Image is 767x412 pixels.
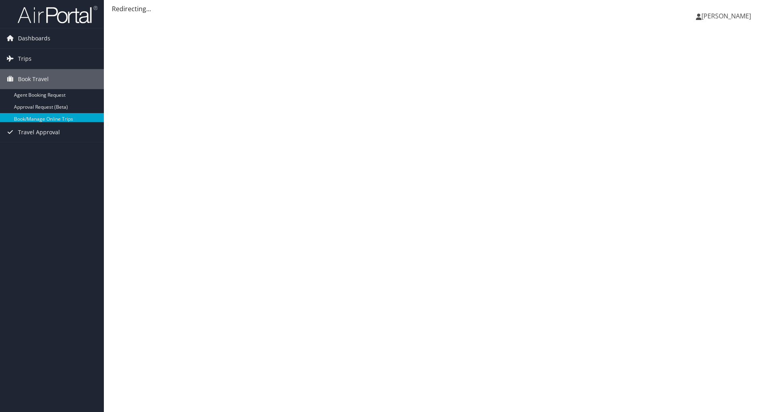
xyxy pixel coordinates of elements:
[18,49,32,69] span: Trips
[18,5,97,24] img: airportal-logo.png
[18,28,50,48] span: Dashboards
[18,69,49,89] span: Book Travel
[696,4,759,28] a: [PERSON_NAME]
[112,4,759,14] div: Redirecting...
[18,122,60,142] span: Travel Approval
[701,12,751,20] span: [PERSON_NAME]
